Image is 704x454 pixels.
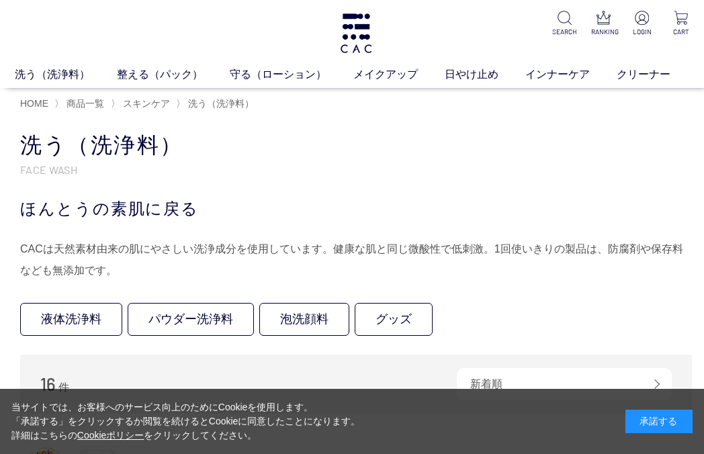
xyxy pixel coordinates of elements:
[591,27,616,37] p: RANKING
[625,410,693,433] div: 承諾する
[188,98,254,109] span: 洗う（洗浄料）
[355,303,433,336] a: グッズ
[11,400,361,443] div: 当サイトでは、お客様へのサービス向上のためにCookieを使用します。 「承諾する」をクリックするか閲覧を続けるとCookieに同意したことになります。 詳細はこちらの をクリックしてください。
[630,11,655,37] a: LOGIN
[185,98,254,109] a: 洗う（洗浄料）
[259,303,349,336] a: 泡洗顔料
[40,373,56,394] span: 16
[339,13,373,53] img: logo
[668,11,693,37] a: CART
[20,98,48,109] a: HOME
[128,303,254,336] a: パウダー洗浄料
[230,66,353,83] a: 守る（ローション）
[120,98,170,109] a: スキンケア
[591,11,616,37] a: RANKING
[20,131,692,160] h1: 洗う（洗浄料）
[117,66,230,83] a: 整える（パック）
[111,97,173,110] li: 〉
[64,98,104,109] a: 商品一覧
[552,27,577,37] p: SEARCH
[20,163,692,177] p: FACE WASH
[552,11,577,37] a: SEARCH
[77,430,144,441] a: Cookieポリシー
[353,66,445,83] a: メイクアップ
[20,303,122,336] a: 液体洗浄料
[20,238,692,281] div: CACは天然素材由来の肌にやさしい洗浄成分を使用しています。健康な肌と同じ微酸性で低刺激。1回使いきりの製品は、防腐剤や保存料なども無添加です。
[54,97,107,110] li: 〉
[630,27,655,37] p: LOGIN
[617,66,697,83] a: クリーナー
[15,66,117,83] a: 洗う（洗浄料）
[20,197,692,221] div: ほんとうの素肌に戻る
[445,66,525,83] a: 日やけ止め
[67,98,104,109] span: 商品一覧
[176,97,257,110] li: 〉
[525,66,617,83] a: インナーケア
[668,27,693,37] p: CART
[457,368,672,400] div: 新着順
[58,381,69,393] span: 件
[123,98,170,109] span: スキンケア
